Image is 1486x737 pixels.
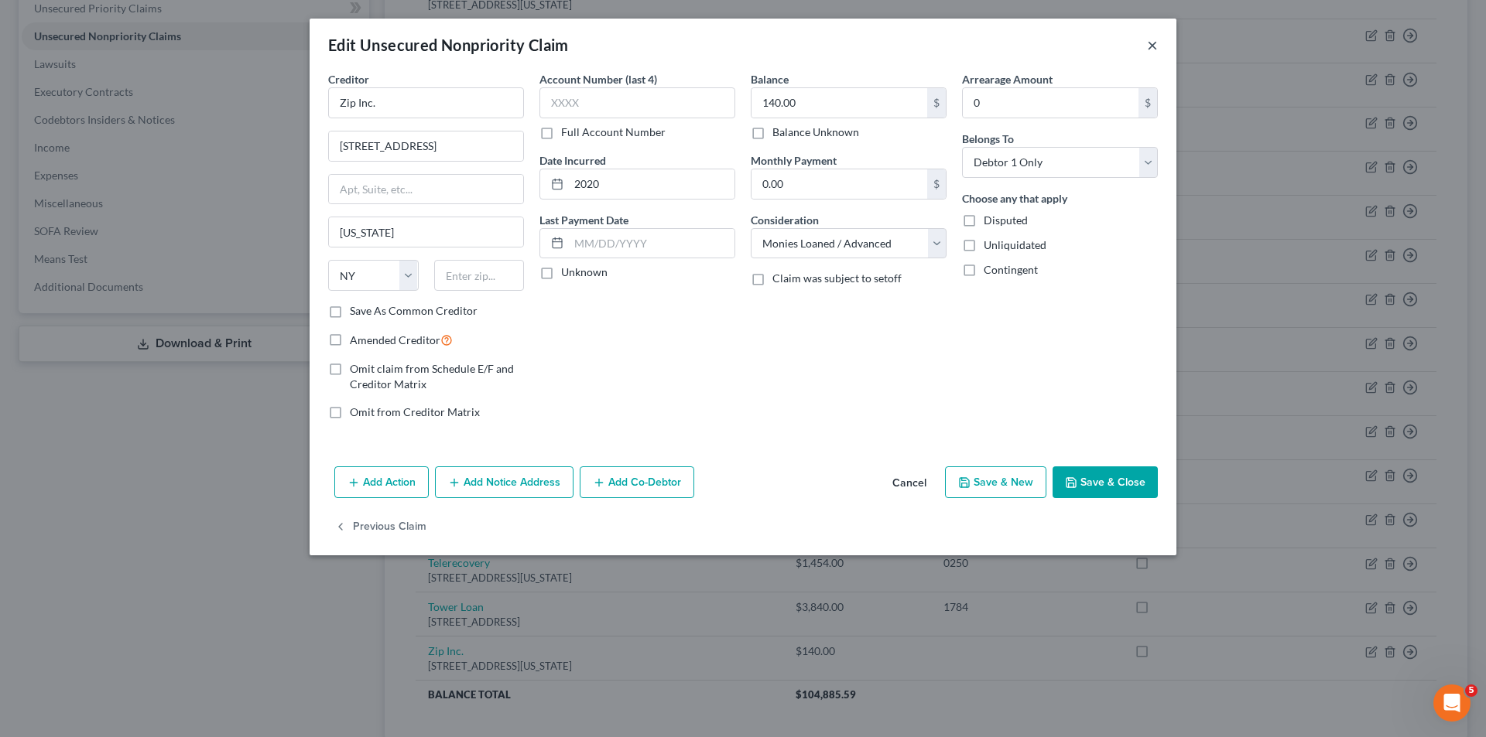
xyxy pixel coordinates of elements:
button: Add Action [334,466,429,499]
label: Balance [751,71,789,87]
label: Save As Common Creditor [350,303,478,319]
label: Full Account Number [561,125,666,140]
span: Amended Creditor [350,333,440,346]
input: MM/DD/YYYY [569,169,734,199]
button: Add Co-Debtor [580,466,694,499]
span: Contingent [984,263,1038,276]
label: Last Payment Date [539,212,628,228]
button: Add Notice Address [435,466,574,499]
input: MM/DD/YYYY [569,229,734,258]
input: Enter address... [329,131,523,161]
button: Save & New [945,466,1046,499]
input: Enter zip... [434,260,525,291]
div: Edit Unsecured Nonpriority Claim [328,34,569,56]
label: Choose any that apply [962,190,1067,206]
label: Date Incurred [539,152,606,169]
button: Save & Close [1053,466,1158,499]
input: Enter city... [329,217,523,247]
span: Claim was subject to setoff [772,271,902,285]
label: Account Number (last 4) [539,71,657,87]
button: Cancel [880,468,939,499]
input: Search creditor by name... [328,87,524,118]
iframe: Intercom live chat [1433,684,1471,722]
label: Monthly Payment [751,152,837,169]
input: Apt, Suite, etc... [329,175,523,204]
span: 5 [1465,684,1477,697]
span: Belongs To [962,132,1014,145]
span: Omit claim from Schedule E/F and Creditor Matrix [350,362,514,391]
input: 0.00 [963,88,1138,118]
div: $ [927,88,946,118]
label: Arrearage Amount [962,71,1053,87]
label: Unknown [561,264,608,280]
div: $ [1138,88,1157,118]
button: × [1147,36,1158,54]
span: Creditor [328,73,369,86]
label: Consideration [751,212,819,228]
label: Balance Unknown [772,125,859,140]
button: Previous Claim [334,510,426,543]
div: $ [927,169,946,199]
span: Omit from Creditor Matrix [350,405,480,418]
input: 0.00 [752,169,927,199]
input: 0.00 [752,88,927,118]
span: Disputed [984,213,1028,227]
input: XXXX [539,87,735,118]
span: Unliquidated [984,238,1046,251]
